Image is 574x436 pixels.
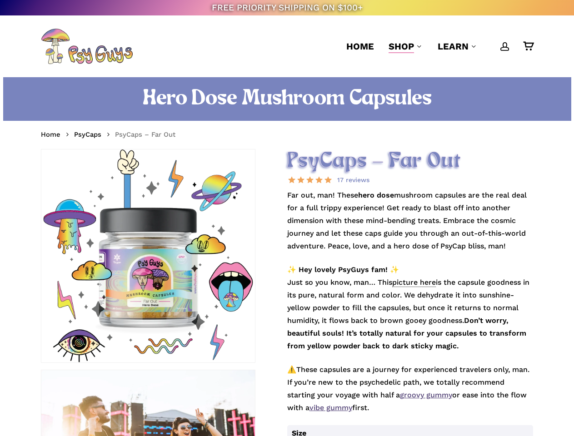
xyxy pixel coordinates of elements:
[287,365,296,374] strong: ⚠️
[438,41,469,52] span: Learn
[287,265,399,274] strong: ✨ Hey lovely PsyGuys fam! ✨
[41,86,533,112] h1: Hero Dose Mushroom Capsules
[389,40,423,53] a: Shop
[346,41,374,52] span: Home
[358,191,394,199] strong: hero dose
[339,15,533,77] nav: Main Menu
[287,189,534,263] p: Far out, man! These mushroom capsules are the real deal for a full trippy experience! Get ready t...
[392,278,436,287] span: picture here
[287,316,526,350] strong: Don’t worry, beautiful souls! It’s totally natural for your capsules to transform from yellow pow...
[41,130,60,139] a: Home
[287,149,534,174] h2: PsyCaps – Far Out
[346,40,374,53] a: Home
[74,130,101,139] a: PsyCaps
[287,363,534,425] p: These capsules are a journey for experienced travelers only, man. If you’re new to the psychedeli...
[309,403,352,412] a: vibe gummy
[438,40,478,53] a: Learn
[287,263,534,363] p: Just so you know, man… This is the capsule goodness in its pure, natural form and color. We dehyd...
[41,28,133,64] img: PsyGuys
[115,130,175,139] span: PsyCaps – Far Out
[389,41,414,52] span: Shop
[400,391,452,399] a: groovy gummy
